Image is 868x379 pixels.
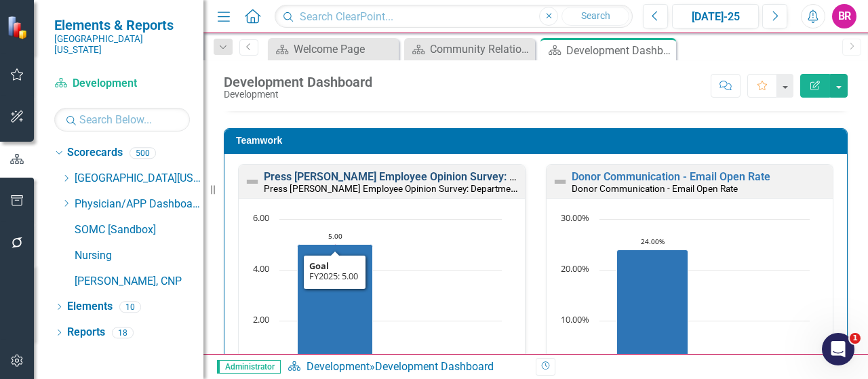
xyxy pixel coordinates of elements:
[75,248,203,264] a: Nursing
[566,42,673,59] div: Development Dashboard
[217,360,281,374] span: Administrator
[650,247,655,252] g: FYTD Average, series 1 of 3. Line with 2 data points.
[561,212,589,224] text: 30.00%
[67,325,105,340] a: Reports
[75,197,203,212] a: Physician/APP Dashboards
[119,301,141,313] div: 10
[650,216,655,222] g: Goal, series 3 of 3. Line with 2 data points.
[572,170,770,183] a: Donor Communication - Email Open Rate
[561,7,629,26] button: Search
[244,174,260,190] img: Not Defined
[641,237,665,246] text: 24.00%
[54,108,190,132] input: Search Below...
[822,333,854,365] iframe: Intercom live chat
[677,9,754,25] div: [DATE]-25
[332,241,338,247] path: FY2025, 5. Goal.
[67,145,123,161] a: Scorecards
[332,241,338,247] g: Goal, series 3 of 3. Line with 2 data points.
[264,170,722,183] a: Press [PERSON_NAME] Employee Opinion Survey: Departmental Employee Engagement Score
[430,41,532,58] div: Community Relations Dashboard
[288,359,526,375] div: »
[224,75,372,89] div: Development Dashboard
[307,360,370,373] a: Development
[75,171,203,186] a: [GEOGRAPHIC_DATA][US_STATE]
[253,212,269,224] text: 6.00
[298,219,448,372] g: Value, series 2 of 3. Bar series with 2 bars.
[375,360,494,373] div: Development Dashboard
[572,183,738,194] small: Donor Communication - Email Open Rate
[112,327,134,338] div: 18
[408,41,532,58] a: Community Relations Dashboard
[275,5,633,28] input: Search ClearPoint...
[253,262,269,275] text: 4.00
[850,333,861,344] span: 1
[54,33,190,56] small: [GEOGRAPHIC_DATA][US_STATE]
[672,4,759,28] button: [DATE]-25
[617,250,688,372] path: FY2025, 24. Email Open Rate.
[271,41,395,58] a: Welcome Page
[264,182,648,195] small: Press [PERSON_NAME] Employee Opinion Survey: Departmental Employee Engagement Score
[224,89,372,100] div: Development
[832,4,856,28] button: BR
[581,10,610,21] span: Search
[67,299,113,315] a: Elements
[561,262,589,275] text: 20.00%
[75,274,203,290] a: [PERSON_NAME], CNP
[617,219,758,372] g: Email Open Rate, series 2 of 3. Bar series with 2 bars.
[552,174,568,190] img: Not Defined
[75,222,203,238] a: SOMC [Sandbox]
[253,313,269,325] text: 2.00
[236,136,840,146] h3: Teamwork
[294,41,395,58] div: Welcome Page
[7,16,31,39] img: ClearPoint Strategy
[328,231,342,241] text: 5.00
[130,147,156,159] div: 500
[54,17,190,33] span: Elements & Reports
[298,244,373,372] path: FY2025, 5. Value.
[54,76,190,92] a: Development
[561,313,589,325] text: 10.00%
